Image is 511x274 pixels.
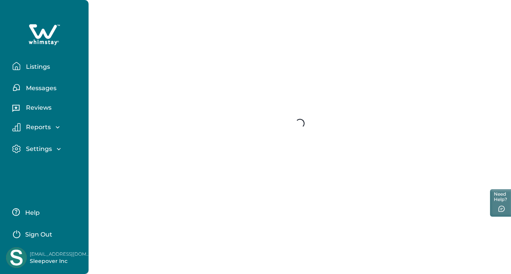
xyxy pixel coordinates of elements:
[24,145,52,153] p: Settings
[23,209,40,217] p: Help
[24,84,56,92] p: Messages
[25,231,52,238] p: Sign Out
[12,123,82,131] button: Reports
[30,258,91,265] p: Sleepover Inc
[12,226,80,241] button: Sign Out
[12,144,82,153] button: Settings
[12,101,82,117] button: Reviews
[24,63,50,71] p: Listings
[12,58,82,74] button: Listings
[12,80,82,95] button: Messages
[30,250,91,258] p: [EMAIL_ADDRESS][DOMAIN_NAME]
[12,204,80,220] button: Help
[24,123,51,131] p: Reports
[6,247,27,268] img: Whimstay Host
[24,104,52,112] p: Reviews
